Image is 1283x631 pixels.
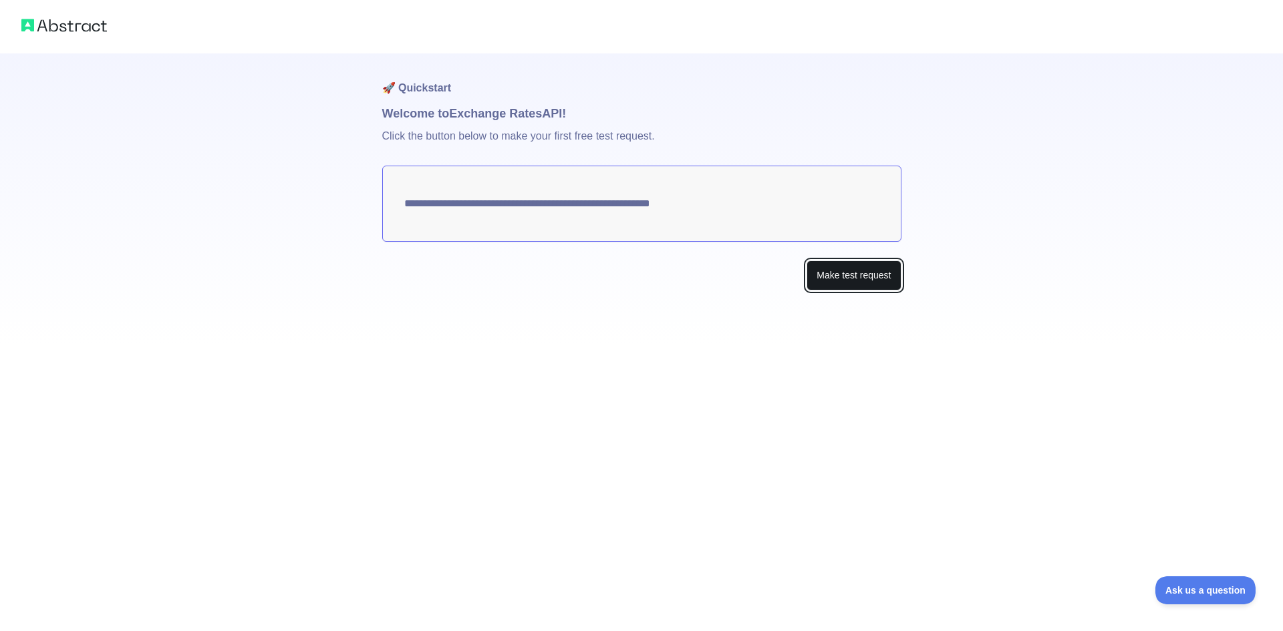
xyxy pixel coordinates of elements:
button: Make test request [807,260,901,290]
iframe: Toggle Customer Support [1155,576,1256,604]
p: Click the button below to make your first free test request. [382,123,901,166]
h1: Welcome to Exchange Rates API! [382,104,901,123]
h1: 🚀 Quickstart [382,53,901,104]
img: Abstract logo [21,16,107,35]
